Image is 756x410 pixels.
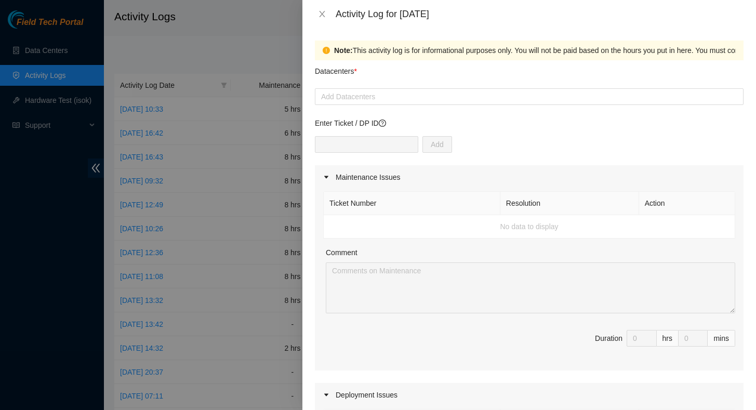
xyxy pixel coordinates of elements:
[326,262,735,313] textarea: Comment
[324,192,500,215] th: Ticket Number
[318,10,326,18] span: close
[657,330,679,347] div: hrs
[315,165,744,189] div: Maintenance Issues
[315,383,744,407] div: Deployment Issues
[323,392,329,398] span: caret-right
[315,60,357,77] p: Datacenters
[334,45,353,56] strong: Note:
[422,136,452,153] button: Add
[324,215,735,239] td: No data to display
[336,8,744,20] div: Activity Log for [DATE]
[379,120,386,127] span: question-circle
[708,330,735,347] div: mins
[595,333,622,344] div: Duration
[323,174,329,180] span: caret-right
[315,9,329,19] button: Close
[326,247,357,258] label: Comment
[500,192,639,215] th: Resolution
[315,117,744,129] p: Enter Ticket / DP ID
[323,47,330,54] span: exclamation-circle
[639,192,735,215] th: Action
